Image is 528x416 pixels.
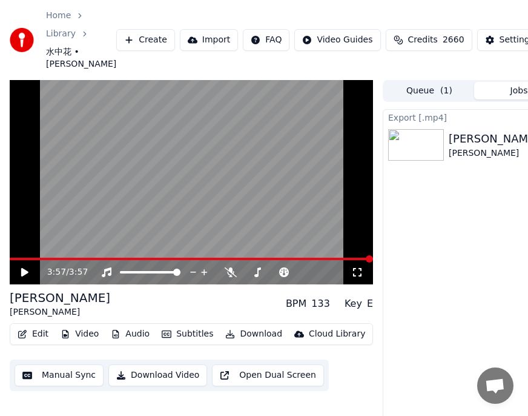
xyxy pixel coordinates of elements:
button: Subtitles [157,326,218,343]
button: Open Dual Screen [212,364,324,386]
button: Audio [106,326,154,343]
div: [PERSON_NAME] [10,289,110,306]
span: 3:57 [47,266,66,278]
div: Cloud Library [309,328,365,340]
button: Import [180,29,238,51]
button: Credits2660 [386,29,472,51]
div: 133 [311,297,330,311]
span: ( 1 ) [440,85,452,97]
button: Video Guides [294,29,380,51]
div: Key [345,297,362,311]
a: 打開聊天 [477,367,513,404]
button: FAQ [243,29,289,51]
a: Home [46,10,71,22]
button: Download Video [108,364,207,386]
button: Video [56,326,104,343]
button: Manual Sync [15,364,104,386]
button: Edit [13,326,53,343]
div: [PERSON_NAME] [10,306,110,318]
span: 2660 [443,34,464,46]
img: youka [10,28,34,52]
button: Download [220,326,287,343]
span: 3:57 [69,266,88,278]
span: 水中花 • [PERSON_NAME] [46,46,116,70]
button: Create [116,29,175,51]
button: Queue [384,82,474,99]
div: / [47,266,76,278]
span: Credits [408,34,438,46]
div: E [367,297,373,311]
a: Library [46,28,76,40]
div: BPM [286,297,306,311]
nav: breadcrumb [46,10,116,70]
